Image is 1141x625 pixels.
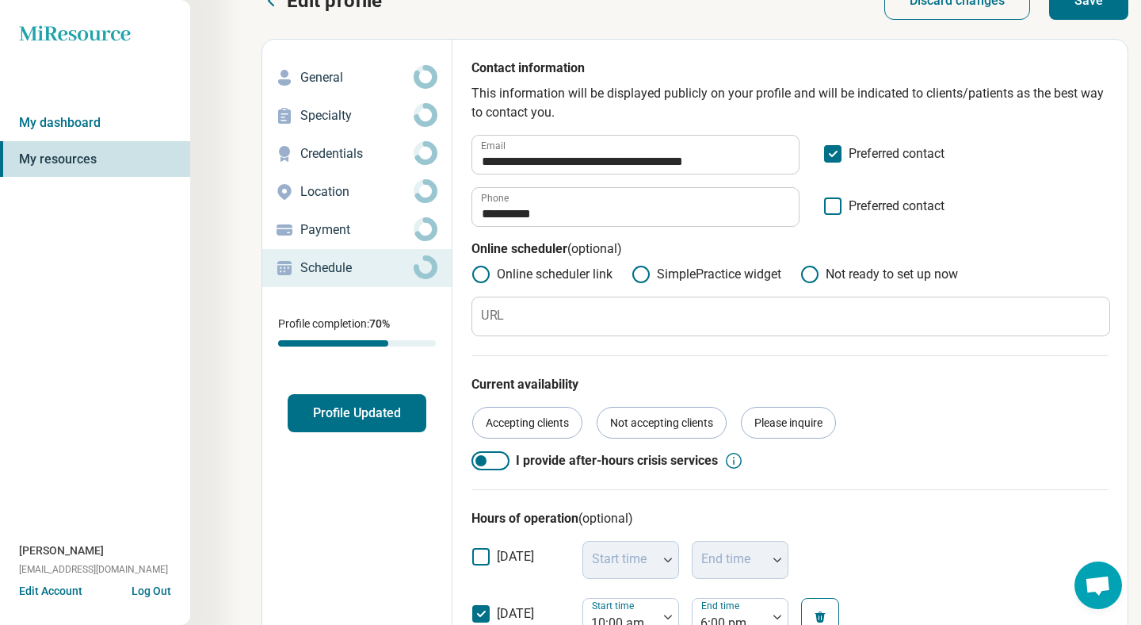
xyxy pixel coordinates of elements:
p: Online scheduler [471,240,1109,265]
p: General [300,68,414,87]
p: Current availability [471,375,1109,394]
p: Location [300,182,414,201]
span: (optional) [567,241,622,256]
span: [EMAIL_ADDRESS][DOMAIN_NAME] [19,562,168,577]
span: Preferred contact [849,144,944,174]
span: [PERSON_NAME] [19,543,104,559]
label: SimplePractice widget [632,265,781,284]
label: Phone [481,194,509,203]
a: Specialty [262,97,452,135]
div: Open chat [1074,562,1122,609]
span: [DATE] [497,549,534,564]
p: Payment [300,220,414,240]
a: Schedule [262,249,452,287]
a: Payment [262,211,452,249]
button: Profile Updated [288,394,426,432]
div: Not accepting clients [597,407,727,439]
p: Contact information [471,59,1109,84]
span: [DATE] [497,606,534,621]
button: Log Out [132,583,171,596]
label: Start time [592,600,637,612]
label: Not ready to set up now [800,265,958,284]
label: Email [481,141,506,151]
p: Schedule [300,259,414,278]
label: Online scheduler link [471,265,612,284]
div: Accepting clients [472,407,582,439]
span: Preferred contact [849,197,944,227]
h3: Hours of operation [471,509,1109,528]
label: End time [701,600,742,612]
span: 70 % [369,317,390,330]
a: General [262,59,452,97]
p: This information will be displayed publicly on your profile and will be indicated to clients/pati... [471,84,1109,122]
button: Edit Account [19,583,82,600]
a: Location [262,173,452,211]
div: Profile completion: [262,306,452,356]
p: Credentials [300,144,414,163]
p: Specialty [300,106,414,125]
div: Profile completion [278,340,436,347]
span: (optional) [578,511,633,526]
label: URL [481,309,503,322]
div: Please inquire [741,407,836,439]
span: I provide after-hours crisis services [516,451,718,470]
a: Credentials [262,135,452,173]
